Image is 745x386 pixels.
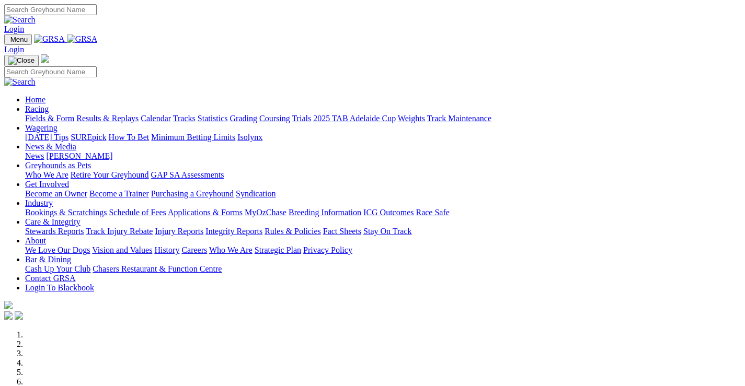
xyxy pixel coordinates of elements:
[154,245,179,254] a: History
[10,36,28,43] span: Menu
[25,264,90,273] a: Cash Up Your Club
[25,245,741,255] div: About
[173,114,196,123] a: Tracks
[230,114,257,123] a: Grading
[15,311,23,320] img: twitter.svg
[25,104,49,113] a: Racing
[25,255,71,264] a: Bar & Dining
[109,208,166,217] a: Schedule of Fees
[25,274,75,283] a: Contact GRSA
[289,208,361,217] a: Breeding Information
[25,151,44,160] a: News
[8,56,35,65] img: Close
[25,264,741,274] div: Bar & Dining
[109,133,150,142] a: How To Bet
[25,170,741,180] div: Greyhounds as Pets
[237,133,262,142] a: Isolynx
[25,198,53,207] a: Industry
[416,208,449,217] a: Race Safe
[76,114,139,123] a: Results & Replays
[25,189,87,198] a: Become an Owner
[4,55,39,66] button: Toggle navigation
[71,170,149,179] a: Retire Your Greyhound
[151,170,224,179] a: GAP SA Assessments
[25,208,107,217] a: Bookings & Scratchings
[67,34,98,44] img: GRSA
[25,245,90,254] a: We Love Our Dogs
[265,227,321,236] a: Rules & Policies
[259,114,290,123] a: Coursing
[92,245,152,254] a: Vision and Values
[155,227,203,236] a: Injury Reports
[141,114,171,123] a: Calendar
[427,114,491,123] a: Track Maintenance
[25,180,69,189] a: Get Involved
[398,114,425,123] a: Weights
[93,264,222,273] a: Chasers Restaurant & Function Centre
[363,208,414,217] a: ICG Outcomes
[4,34,32,45] button: Toggle navigation
[4,45,24,54] a: Login
[4,301,13,309] img: logo-grsa-white.png
[292,114,311,123] a: Trials
[205,227,262,236] a: Integrity Reports
[245,208,286,217] a: MyOzChase
[209,245,253,254] a: Who We Are
[25,114,74,123] a: Fields & Form
[168,208,243,217] a: Applications & Forms
[41,54,49,63] img: logo-grsa-white.png
[181,245,207,254] a: Careers
[363,227,411,236] a: Stay On Track
[86,227,153,236] a: Track Injury Rebate
[255,245,301,254] a: Strategic Plan
[303,245,352,254] a: Privacy Policy
[25,170,68,179] a: Who We Are
[323,227,361,236] a: Fact Sheets
[151,133,235,142] a: Minimum Betting Limits
[34,34,65,44] img: GRSA
[236,189,276,198] a: Syndication
[25,123,58,132] a: Wagering
[25,227,741,236] div: Care & Integrity
[46,151,112,160] a: [PERSON_NAME]
[25,208,741,217] div: Industry
[25,217,81,226] a: Care & Integrity
[4,15,36,25] img: Search
[25,227,84,236] a: Stewards Reports
[198,114,228,123] a: Statistics
[25,114,741,123] div: Racing
[25,236,46,245] a: About
[25,283,94,292] a: Login To Blackbook
[25,133,741,142] div: Wagering
[89,189,149,198] a: Become a Trainer
[4,77,36,87] img: Search
[25,151,741,161] div: News & Media
[4,4,97,15] input: Search
[4,311,13,320] img: facebook.svg
[151,189,234,198] a: Purchasing a Greyhound
[4,66,97,77] input: Search
[25,133,68,142] a: [DATE] Tips
[25,189,741,198] div: Get Involved
[25,161,91,170] a: Greyhounds as Pets
[25,142,76,151] a: News & Media
[313,114,396,123] a: 2025 TAB Adelaide Cup
[71,133,106,142] a: SUREpick
[25,95,45,104] a: Home
[4,25,24,33] a: Login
